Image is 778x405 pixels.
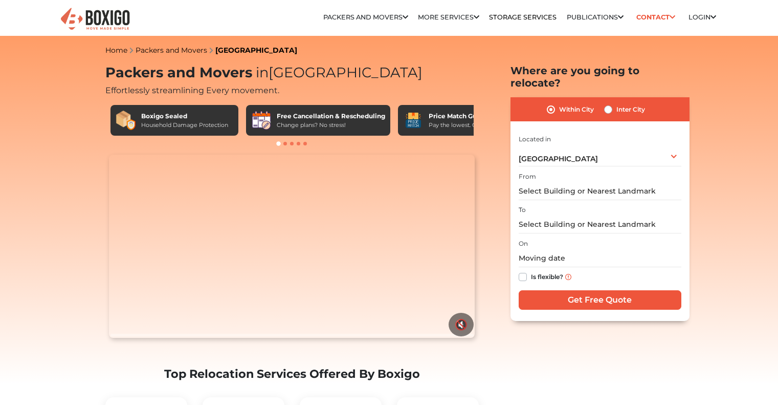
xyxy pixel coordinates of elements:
img: Boxigo Sealed [116,110,136,131]
div: Change plans? No stress! [277,121,385,130]
video: Your browser does not support the video tag. [109,155,475,338]
span: [GEOGRAPHIC_DATA] [252,64,423,81]
div: Boxigo Sealed [141,112,228,121]
div: Household Damage Protection [141,121,228,130]
a: Packers and Movers [323,13,408,21]
img: info [565,274,571,280]
h2: Where are you going to relocate? [510,65,690,89]
a: Publications [567,13,624,21]
label: Located in [519,135,551,144]
label: To [519,205,526,215]
h2: Top Relocation Services Offered By Boxigo [105,367,479,381]
a: Home [105,46,127,55]
input: Select Building or Nearest Landmark [519,182,681,200]
span: in [256,64,269,81]
label: On [519,239,528,248]
a: Contact [633,9,679,25]
img: Price Match Guarantee [403,110,424,131]
label: From [519,172,536,181]
a: Storage Services [489,13,557,21]
a: More services [418,13,479,21]
button: 🔇 [449,313,474,336]
img: Free Cancellation & Rescheduling [251,110,272,131]
span: Effortlessly streamlining Every movement. [105,86,279,95]
div: Price Match Guarantee [429,112,506,121]
label: Within City [559,103,594,116]
div: Free Cancellation & Rescheduling [277,112,385,121]
input: Select Building or Nearest Landmark [519,216,681,233]
label: Inter City [616,103,645,116]
a: Packers and Movers [136,46,207,55]
label: Is flexible? [531,271,563,282]
input: Get Free Quote [519,290,681,310]
h1: Packers and Movers [105,65,479,81]
a: Login [688,13,716,21]
a: [GEOGRAPHIC_DATA] [215,46,297,55]
div: Pay the lowest. Guaranteed! [429,121,506,130]
span: [GEOGRAPHIC_DATA] [519,154,598,163]
input: Moving date [519,249,681,267]
img: Boxigo [59,7,131,32]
